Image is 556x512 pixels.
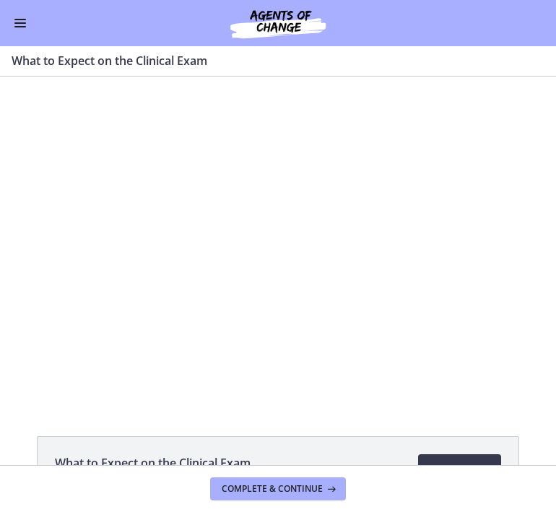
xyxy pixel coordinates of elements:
[418,454,501,483] a: Download
[430,460,490,477] span: Download
[210,477,346,500] button: Complete & continue
[55,454,251,472] span: What to Expect on the Clinical Exam
[191,6,365,40] img: Agents of Change
[12,14,29,32] button: Enable menu
[12,52,527,69] h3: What to Expect on the Clinical Exam
[222,483,323,495] span: Complete & continue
